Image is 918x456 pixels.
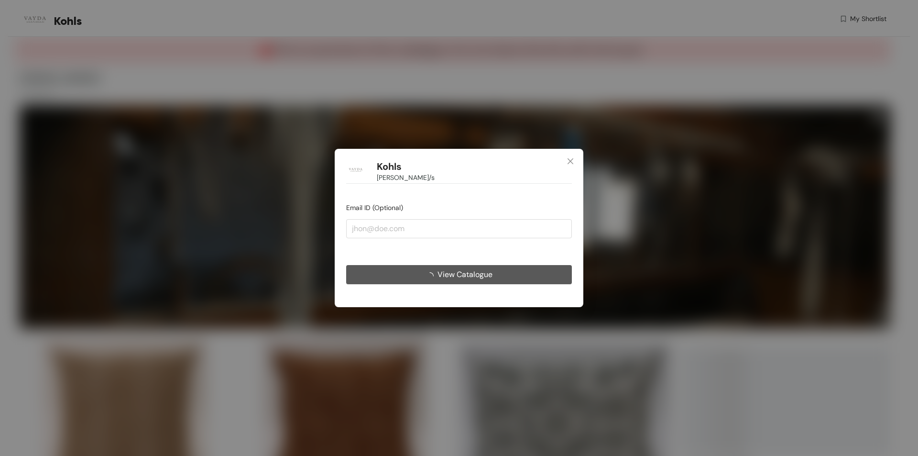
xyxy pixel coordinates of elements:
[567,157,574,165] span: close
[346,265,572,284] button: View Catalogue
[437,268,492,280] span: View Catalogue
[346,203,403,212] span: Email ID (Optional)
[346,219,572,238] input: jhon@doe.com
[377,161,402,173] h1: Kohls
[557,149,583,175] button: Close
[426,272,437,280] span: loading
[377,172,435,183] span: [PERSON_NAME]/s
[346,160,365,179] img: Buyer Portal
